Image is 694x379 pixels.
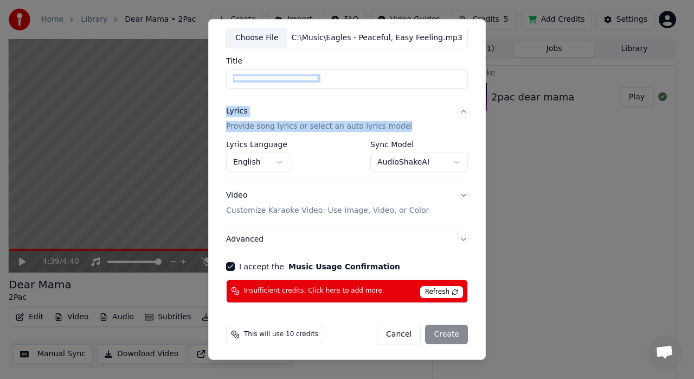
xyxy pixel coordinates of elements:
label: Title [226,57,468,65]
button: LyricsProvide song lyrics or select an auto lyrics model [226,97,468,141]
label: Lyrics Language [226,141,291,148]
span: Refresh [420,286,463,298]
span: This will use 10 credits [244,330,318,339]
p: Customize Karaoke Video: Use Image, Video, or Color [226,205,429,216]
div: C:\Music\Eagles - Peaceful, Easy Feeling.mp3 [287,33,467,43]
div: LyricsProvide song lyrics or select an auto lyrics model [226,141,468,181]
div: Video [226,190,429,216]
p: Provide song lyrics or select an auto lyrics model [226,121,412,132]
label: Sync Model [370,141,468,148]
button: I accept the [288,263,400,270]
button: VideoCustomize Karaoke Video: Use Image, Video, or Color [226,181,468,225]
label: I accept the [239,263,400,270]
button: Cancel [377,325,421,344]
div: Lyrics [226,106,247,117]
div: Choose File [227,28,287,48]
button: Advanced [226,225,468,254]
span: Insufficient credits. Click here to add more. [244,287,384,295]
